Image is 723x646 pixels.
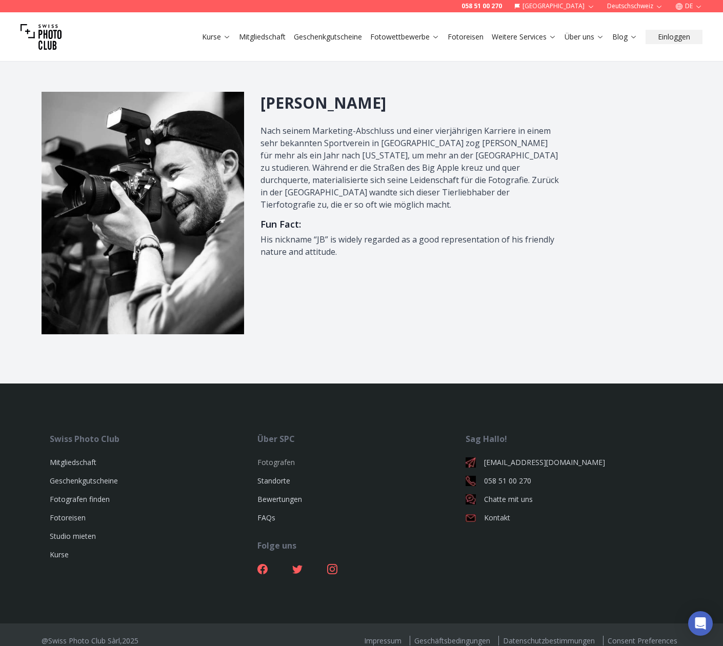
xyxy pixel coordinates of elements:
[257,513,275,522] a: FAQs
[202,32,231,42] a: Kurse
[461,2,502,10] a: 058 51 00 270
[560,30,608,44] button: Über uns
[370,32,439,42] a: Fotowettbewerbe
[466,457,673,468] a: [EMAIL_ADDRESS][DOMAIN_NAME]
[257,539,465,552] div: Folge uns
[198,30,235,44] button: Kurse
[498,636,599,645] a: Datenschutzbestimmungen
[257,476,290,486] a: Standorte
[448,32,484,42] a: Fotoreisen
[239,32,286,42] a: Mitgliedschaft
[50,433,257,445] div: Swiss Photo Club
[50,494,110,504] a: Fotografen finden
[565,32,604,42] a: Über uns
[366,30,444,44] button: Fotowettbewerbe
[466,513,673,523] a: Kontakt
[42,92,244,335] img: Jean Baptiste Carrard's photo
[294,32,362,42] a: Geschenkgutscheine
[488,30,560,44] button: Weitere Services
[260,213,560,231] h3: Fun Fact :
[50,513,86,522] a: Fotoreisen
[50,457,96,467] a: Mitgliedschaft
[21,16,62,57] img: Swiss photo club
[688,611,713,636] div: Open Intercom Messenger
[235,30,290,44] button: Mitgliedschaft
[646,30,702,44] button: Einloggen
[260,94,560,112] h2: [PERSON_NAME]
[466,476,673,486] a: 058 51 00 270
[257,494,302,504] a: Bewertungen
[42,636,138,646] div: @Swiss Photo Club Sàrl, 2025
[257,433,465,445] div: Über SPC
[444,30,488,44] button: Fotoreisen
[410,636,494,645] a: Geschäftsbedingungen
[290,30,366,44] button: Geschenkgutscheine
[612,32,637,42] a: Blog
[360,636,406,645] a: Impressum
[492,32,556,42] a: Weitere Services
[260,125,559,210] span: Nach seinem Marketing-Abschluss und einer vierjährigen Karriere in einem sehr bekannten Sportvere...
[466,433,673,445] div: Sag Hallo!
[50,531,96,541] a: Studio mieten
[466,494,673,504] a: Chatte mit uns
[603,636,681,645] a: Consent Preferences
[257,457,295,467] a: Fotografen
[260,234,554,257] span: His nickname “JB” is widely regarded as a good representation of his friendly nature and attitude.
[50,476,118,486] a: Geschenkgutscheine
[608,30,641,44] button: Blog
[50,550,69,559] a: Kurse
